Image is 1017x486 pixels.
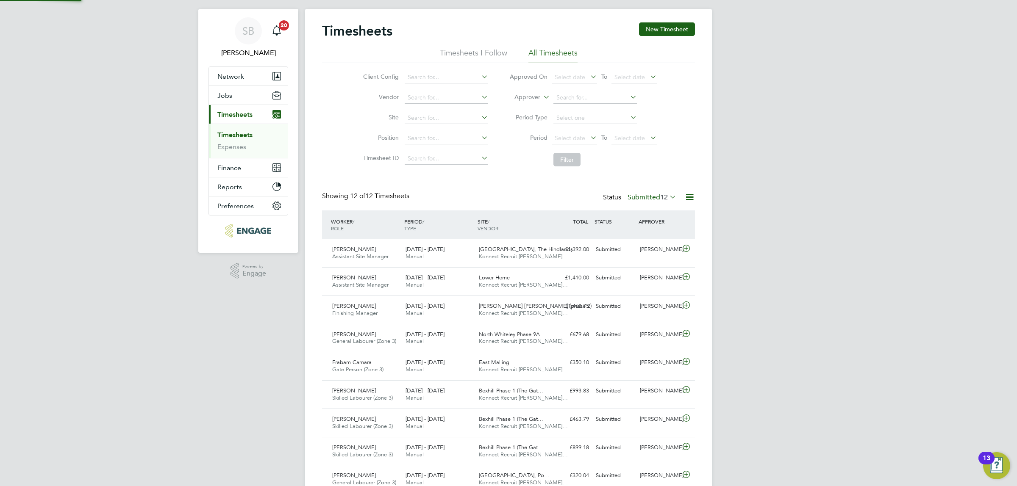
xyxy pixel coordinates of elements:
span: VENDOR [478,225,498,232]
div: £1,392.00 [548,243,592,257]
span: To [599,71,610,82]
li: Timesheets I Follow [440,48,507,63]
div: Submitted [592,412,636,426]
label: Period Type [509,113,547,121]
span: Suzie Burton [208,48,288,58]
span: 20 [279,20,289,30]
span: 12 of [350,192,365,200]
div: [PERSON_NAME] [636,243,681,257]
div: £463.79 [548,412,592,426]
span: Konnect Recruit [PERSON_NAME]… [479,394,568,401]
span: Finance [217,164,241,172]
span: [PERSON_NAME] [332,302,376,309]
span: Manual [406,253,424,260]
span: General Labourer (Zone 3) [332,479,396,486]
span: Gate Person (Zone 3) [332,366,383,373]
div: [PERSON_NAME] [636,441,681,455]
span: Finishing Manager [332,309,378,317]
div: [PERSON_NAME] [636,469,681,483]
img: konnectrecruit-logo-retina.png [225,224,271,237]
span: Skilled Labourer (Zone 3) [332,422,393,430]
span: Jobs [217,91,232,99]
div: £899.18 [548,441,592,455]
div: £1,410.00 [548,271,592,285]
button: New Timesheet [639,22,695,36]
div: [PERSON_NAME] [636,299,681,313]
span: Bexhill Phase 1 (The Gat… [479,415,543,422]
span: Network [217,72,244,80]
div: Status [603,192,678,204]
span: / [353,218,354,225]
div: [PERSON_NAME] [636,356,681,370]
span: Konnect Recruit [PERSON_NAME]… [479,281,568,288]
span: Select date [614,134,645,142]
span: [DATE] - [DATE] [406,331,445,338]
div: Submitted [592,243,636,257]
span: Konnect Recruit [PERSON_NAME]… [479,337,568,345]
span: 12 Timesheets [350,192,409,200]
input: Search for... [405,153,488,165]
div: Showing [322,192,411,201]
div: [PERSON_NAME] [636,271,681,285]
span: Manual [406,479,424,486]
span: [PERSON_NAME] [332,387,376,394]
span: Skilled Labourer (Zone 3) [332,451,393,458]
span: Manual [406,422,424,430]
span: [DATE] - [DATE] [406,387,445,394]
span: 12 [660,193,668,202]
label: Client Config [361,73,399,80]
div: [PERSON_NAME] [636,412,681,426]
span: Manual [406,451,424,458]
span: Powered by [242,263,266,270]
span: [DATE] - [DATE] [406,415,445,422]
span: Assistant Site Manager [332,253,389,260]
span: Engage [242,270,266,277]
span: ROLE [331,225,344,232]
div: PERIOD [402,214,475,236]
span: Manual [406,337,424,345]
button: Filter [553,153,581,166]
span: General Labourer (Zone 3) [332,337,396,345]
span: To [599,132,610,143]
div: Submitted [592,356,636,370]
div: Submitted [592,441,636,455]
button: Timesheets [209,105,288,124]
span: Skilled Labourer (Zone 3) [332,394,393,401]
div: SITE [475,214,549,236]
span: Manual [406,366,424,373]
span: Manual [406,281,424,288]
span: [PERSON_NAME] [332,274,376,281]
div: [PERSON_NAME] [636,384,681,398]
span: Select date [555,73,585,81]
span: Konnect Recruit [PERSON_NAME]… [479,451,568,458]
label: Approver [502,93,540,102]
input: Search for... [553,92,637,104]
label: Site [361,113,399,121]
span: [GEOGRAPHIC_DATA], Po… [479,472,550,479]
span: Konnect Recruit [PERSON_NAME]… [479,479,568,486]
button: Finance [209,158,288,177]
span: Select date [555,134,585,142]
span: [DATE] - [DATE] [406,472,445,479]
span: Frabam Camara [332,359,372,366]
button: Network [209,67,288,86]
li: All Timesheets [528,48,578,63]
div: [PERSON_NAME] [636,328,681,342]
nav: Main navigation [198,9,298,253]
div: £1,468.75 [548,299,592,313]
a: SB[PERSON_NAME] [208,17,288,58]
span: East Malling [479,359,509,366]
label: Timesheet ID [361,154,399,162]
div: WORKER [329,214,402,236]
button: Preferences [209,196,288,215]
div: £350.10 [548,356,592,370]
label: Period [509,134,547,141]
span: Konnect Recruit [PERSON_NAME]… [479,309,568,317]
span: / [422,218,424,225]
input: Search for... [405,72,488,83]
span: Konnect Recruit [PERSON_NAME]… [479,366,568,373]
a: Timesheets [217,131,253,139]
input: Search for... [405,112,488,124]
label: Submitted [628,193,676,202]
span: Assistant Site Manager [332,281,389,288]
